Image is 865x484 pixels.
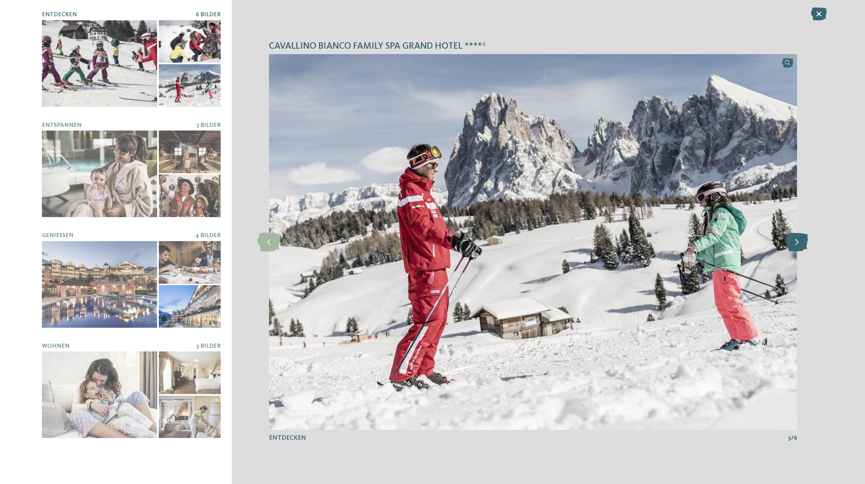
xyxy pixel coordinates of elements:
[42,343,70,349] span: Wohnen
[42,122,82,128] span: Entspannen
[788,434,791,443] span: 3
[42,233,74,238] span: Genießen
[196,12,221,18] span: 6 Bilder
[42,12,77,18] span: Entdecken
[269,40,486,53] span: Cavallino Bianco Family Spa Grand Hotel ****ˢ
[269,435,306,441] span: Entdecken
[195,233,221,238] span: 4 Bilder
[791,434,794,443] span: /
[269,54,797,430] img: Cavallino Bianco Family Spa Grand Hotel ****ˢ
[196,343,221,349] span: 3 Bilder
[794,434,797,443] span: 6
[196,122,221,128] span: 3 Bilder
